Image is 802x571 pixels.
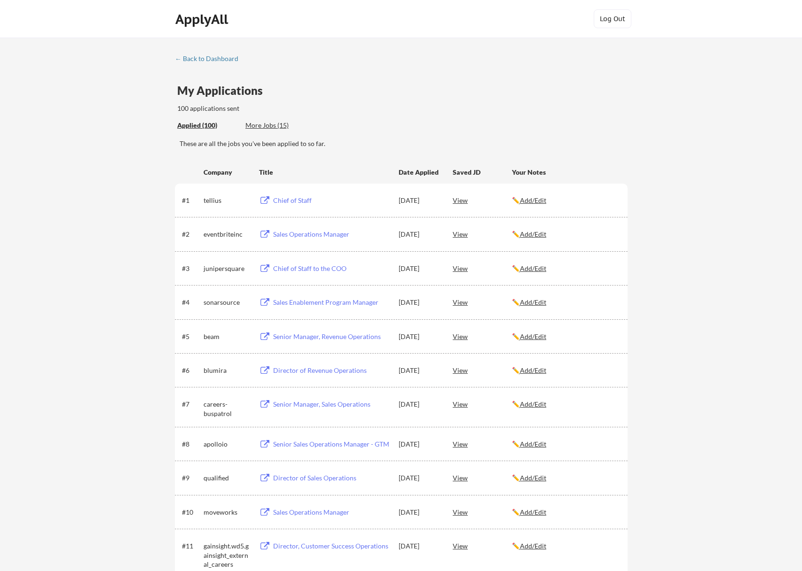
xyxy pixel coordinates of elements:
u: Add/Edit [520,440,546,448]
div: My Applications [177,85,270,96]
div: Director of Sales Operations [273,473,390,483]
div: beam [204,332,251,341]
div: careers-buspatrol [204,400,251,418]
div: [DATE] [399,298,440,307]
u: Add/Edit [520,230,546,238]
div: gainsight.wd5.gainsight_external_careers [204,541,251,569]
div: ✏️ [512,230,619,239]
div: ✏️ [512,298,619,307]
div: View [453,362,512,378]
div: [DATE] [399,196,440,205]
div: qualified [204,473,251,483]
div: ✏️ [512,473,619,483]
div: #4 [182,298,200,307]
div: 100 applications sent [177,104,359,113]
div: Your Notes [512,168,619,177]
div: [DATE] [399,366,440,375]
div: [DATE] [399,440,440,449]
div: [DATE] [399,508,440,517]
div: View [453,395,512,412]
div: moveworks [204,508,251,517]
div: [DATE] [399,541,440,551]
div: tellius [204,196,251,205]
div: Senior Manager, Sales Operations [273,400,390,409]
u: Add/Edit [520,474,546,482]
div: These are all the jobs you've been applied to so far. [177,121,238,131]
a: ← Back to Dashboard [175,55,245,64]
div: ✏️ [512,264,619,273]
div: Director of Revenue Operations [273,366,390,375]
div: ✏️ [512,508,619,517]
div: [DATE] [399,400,440,409]
div: #9 [182,473,200,483]
u: Add/Edit [520,508,546,516]
div: #11 [182,541,200,551]
div: View [453,293,512,310]
u: Add/Edit [520,196,546,204]
div: Company [204,168,251,177]
div: sonarsource [204,298,251,307]
div: View [453,469,512,486]
div: [DATE] [399,473,440,483]
div: #10 [182,508,200,517]
div: Sales Enablement Program Manager [273,298,390,307]
div: ← Back to Dashboard [175,55,245,62]
div: #7 [182,400,200,409]
div: View [453,225,512,242]
button: Log Out [594,9,631,28]
div: #1 [182,196,200,205]
u: Add/Edit [520,332,546,340]
div: ✏️ [512,400,619,409]
div: #5 [182,332,200,341]
u: Add/Edit [520,264,546,272]
div: Date Applied [399,168,440,177]
div: Applied (100) [177,121,238,130]
div: Director, Customer Success Operations [273,541,390,551]
div: View [453,435,512,452]
u: Add/Edit [520,366,546,374]
div: View [453,192,512,208]
div: Chief of Staff [273,196,390,205]
div: #6 [182,366,200,375]
div: [DATE] [399,264,440,273]
div: #8 [182,440,200,449]
div: View [453,503,512,520]
div: #3 [182,264,200,273]
div: These are all the jobs you've been applied to so far. [180,139,628,148]
div: Sales Operations Manager [273,508,390,517]
div: View [453,260,512,277]
div: ✏️ [512,332,619,341]
div: [DATE] [399,332,440,341]
u: Add/Edit [520,400,546,408]
div: Sales Operations Manager [273,230,390,239]
div: Title [259,168,390,177]
div: More Jobs (15) [245,121,315,130]
div: ✏️ [512,366,619,375]
div: blumira [204,366,251,375]
div: View [453,328,512,345]
u: Add/Edit [520,298,546,306]
div: View [453,537,512,554]
div: junipersquare [204,264,251,273]
div: eventbriteinc [204,230,251,239]
div: Saved JD [453,163,512,180]
div: ApplyAll [175,11,231,27]
div: ✏️ [512,196,619,205]
div: Senior Sales Operations Manager - GTM [273,440,390,449]
u: Add/Edit [520,542,546,550]
div: ✏️ [512,541,619,551]
div: [DATE] [399,230,440,239]
div: These are job applications we think you'd be a good fit for, but couldn't apply you to automatica... [245,121,315,131]
div: #2 [182,230,200,239]
div: Chief of Staff to the COO [273,264,390,273]
div: apolloio [204,440,251,449]
div: ✏️ [512,440,619,449]
div: Senior Manager, Revenue Operations [273,332,390,341]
